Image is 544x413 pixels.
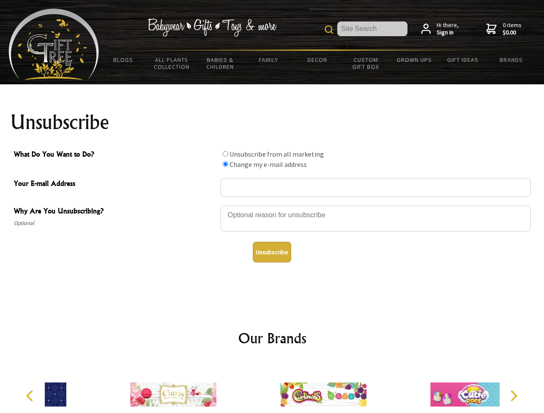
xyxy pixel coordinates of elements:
a: Custom Gift Box [342,51,390,76]
img: product search [325,25,333,34]
a: Decor [293,51,342,69]
input: What Do You Want to Do? [223,151,228,157]
img: Babywear - Gifts - Toys & more [147,18,277,37]
a: All Plants Collection [148,51,196,76]
input: Your E-mail Address [221,178,531,197]
a: BLOGS [99,51,148,69]
span: Why Are You Unsubscribing? [14,206,216,218]
span: Optional [14,218,216,228]
textarea: Why Are You Unsubscribing? [221,206,531,231]
input: What Do You Want to Do? [223,161,228,167]
span: What Do You Want to Do? [14,149,216,161]
button: Next [504,386,523,405]
label: Change my e-mail address [230,160,307,169]
a: Grown Ups [390,51,438,69]
a: Babies & Children [196,51,245,76]
a: Family [245,51,293,69]
span: Hi there, [437,22,459,37]
a: Hi there,Sign in [421,22,459,37]
img: Babyware - Gifts - Toys and more... [9,9,99,80]
input: Site Search [337,22,407,36]
a: 0 items$0.00 [486,22,522,37]
h1: Unsubscribe [10,112,534,133]
span: Your E-mail Address [14,178,216,191]
strong: Sign in [437,29,459,37]
a: Brands [487,51,536,69]
label: Unsubscribe from all marketing [230,150,324,158]
button: Unsubscribe [253,242,291,262]
a: Gift Ideas [438,51,487,69]
strong: $0.00 [503,29,522,37]
button: Previous [22,386,40,405]
h2: Our Brands [17,328,527,348]
span: 0 items [503,21,522,37]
